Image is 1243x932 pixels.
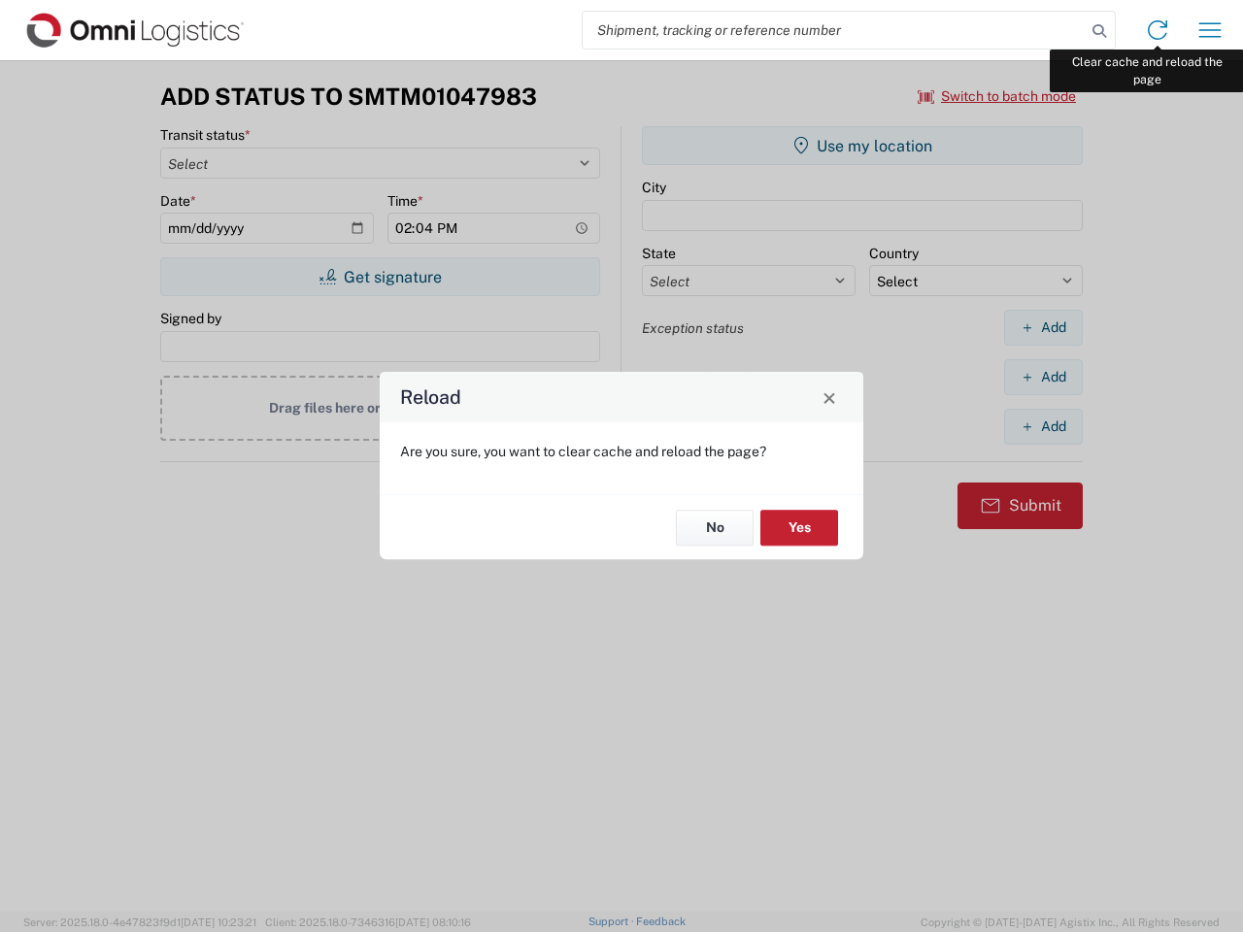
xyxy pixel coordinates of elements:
h4: Reload [400,383,461,412]
button: Close [816,383,843,411]
button: Yes [760,510,838,546]
button: No [676,510,754,546]
input: Shipment, tracking or reference number [583,12,1086,49]
p: Are you sure, you want to clear cache and reload the page? [400,443,843,460]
